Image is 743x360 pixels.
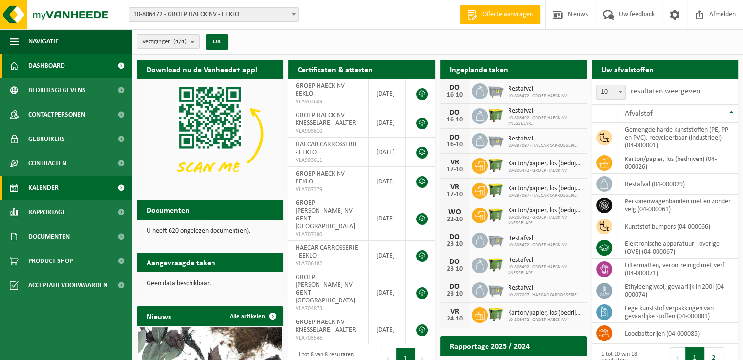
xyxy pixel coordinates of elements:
div: 16-10 [445,141,465,148]
span: Vestigingen [142,35,187,49]
span: HAECAR CARROSSERIE - EEKLO [296,141,358,156]
td: loodbatterijen (04-000085) [617,323,738,344]
td: [DATE] [369,241,406,270]
td: [DATE] [369,138,406,167]
span: Offerte aanvragen [480,10,535,20]
td: gemengde harde kunststoffen (PE, PP en PVC), recycleerbaar (industrieel) (04-000001) [617,123,738,152]
span: Restafval [508,235,567,242]
div: 24-10 [445,316,465,322]
img: WB-2500-GAL-GY-04 [488,231,504,248]
span: Karton/papier, los (bedrijven) [508,160,582,168]
div: 23-10 [445,266,465,273]
span: Karton/papier, los (bedrijven) [508,309,582,317]
div: 23-10 [445,291,465,298]
td: personenwagenbanden met en zonder velg (04-000061) [617,195,738,216]
span: Bedrijfsgegevens [28,78,85,102]
span: GROEP HAECK NV KNESSELARE - AALTER [296,112,356,127]
span: 10-806472 - GROEP HAECK NV - EEKLO [129,8,298,21]
span: 10-806472 - GROEP HAECK NV [508,168,582,174]
img: WB-2500-GAL-GY-01 [488,281,504,298]
p: U heeft 620 ongelezen document(en). [147,228,274,235]
span: 10-897097 - HAECAR CARROSSERIE [508,143,577,149]
td: [DATE] [369,79,406,108]
img: WB-1100-HPE-GN-51 [488,157,504,173]
td: restafval (04-000029) [617,174,738,195]
div: 22-10 [445,216,465,223]
img: WB-1100-HPE-GN-50 [488,107,504,123]
span: Navigatie [28,29,59,54]
a: Alle artikelen [222,306,282,326]
span: VLA706182 [296,260,361,268]
span: 10-897097 - HAECAR CARROSSERIE [508,193,582,199]
span: Product Shop [28,249,73,273]
button: Vestigingen(4/4) [137,34,200,49]
span: Restafval [508,284,577,292]
div: DO [445,134,465,141]
td: karton/papier, los (bedrijven) (04-000026) [617,152,738,174]
span: GROEP [PERSON_NAME] NV GENT - [GEOGRAPHIC_DATA] [296,274,355,304]
h2: Ingeplande taken [440,60,518,79]
td: lege kunststof verpakkingen van gevaarlijke stoffen (04-000081) [617,301,738,323]
span: 10-897097 - HAECAR CARROSSERIE [508,292,577,298]
span: VLA903611 [296,157,361,164]
img: WB-1100-HPE-GN-51 [488,306,504,322]
div: DO [445,258,465,266]
td: [DATE] [369,108,406,138]
span: Restafval [508,257,582,264]
div: 17-10 [445,166,465,173]
span: 10-806472 - GROEP HAECK NV [508,93,567,99]
div: VR [445,308,465,316]
label: resultaten weergeven [631,87,700,95]
span: Restafval [508,85,567,93]
span: VLA703546 [296,334,361,342]
span: 10 [597,85,625,99]
td: filtermatten, verontreinigd met verf (04-000071) [617,259,738,280]
td: ethyleenglycol, gevaarlijk in 200l (04-000074) [617,280,738,301]
span: HAECAR CARROSSERIE - EEKLO [296,244,358,260]
td: [DATE] [369,196,406,241]
span: 10-806492 - GROEP HAECK NV KNESSELARE [508,215,582,226]
div: VR [445,159,465,166]
span: GROEP HAECK NV - EEKLO [296,82,348,98]
span: Restafval [508,135,577,143]
span: VLA903610 [296,127,361,135]
td: [DATE] [369,167,406,196]
div: 17-10 [445,191,465,198]
h2: Documenten [137,200,199,219]
span: Karton/papier, los (bedrijven) [508,207,582,215]
img: WB-1100-HPE-GN-50 [488,256,504,273]
count: (4/4) [173,39,187,45]
span: Contracten [28,151,66,176]
span: 10 [596,85,626,100]
span: Karton/papier, los (bedrijven) [508,185,582,193]
h2: Download nu de Vanheede+ app! [137,60,267,79]
div: 23-10 [445,241,465,248]
span: Rapportage [28,200,66,224]
a: Offerte aanvragen [460,5,540,24]
span: GROEP HAECK NV KNESSELARE - AALTER [296,319,356,334]
h2: Rapportage 2025 / 2024 [440,336,539,355]
td: [DATE] [369,315,406,344]
span: VLA704873 [296,305,361,313]
div: DO [445,109,465,117]
img: WB-1100-HPE-GN-50 [488,206,504,223]
h2: Certificaten & attesten [288,60,382,79]
span: 10-806492 - GROEP HAECK NV KNESSELARE [508,115,582,127]
span: 10-806472 - GROEP HAECK NV [508,242,567,248]
div: 16-10 [445,117,465,123]
div: DO [445,233,465,241]
h2: Aangevraagde taken [137,253,225,272]
span: Restafval [508,107,582,115]
span: 10-806492 - GROEP HAECK NV KNESSELARE [508,264,582,276]
span: Acceptatievoorwaarden [28,273,107,298]
span: Kalender [28,176,59,200]
span: Gebruikers [28,127,65,151]
div: DO [445,283,465,291]
span: 10-806472 - GROEP HAECK NV - EEKLO [129,7,299,22]
p: Geen data beschikbaar. [147,280,274,287]
span: Dashboard [28,54,65,78]
td: [DATE] [369,270,406,315]
span: Documenten [28,224,70,249]
img: Download de VHEPlus App [137,79,283,189]
h2: Nieuws [137,306,181,325]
